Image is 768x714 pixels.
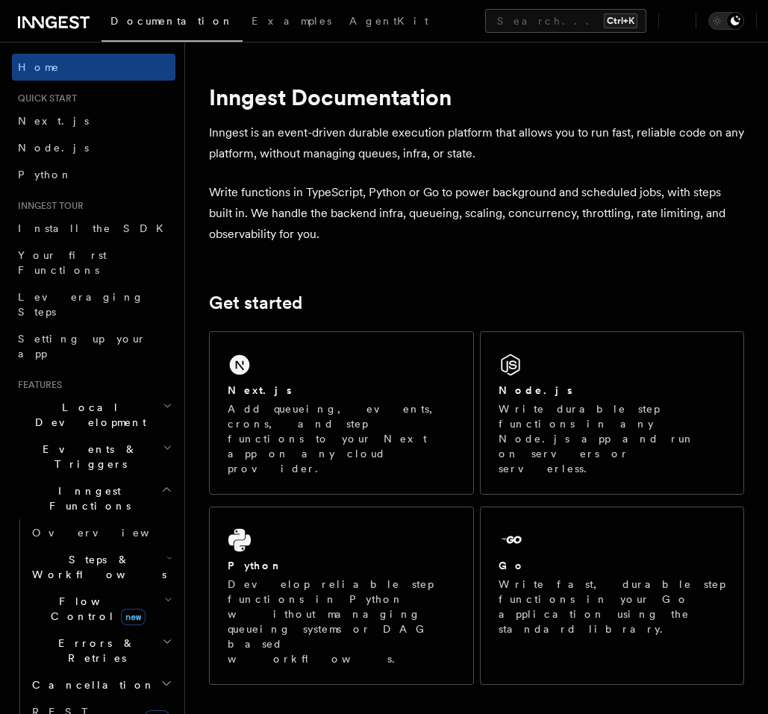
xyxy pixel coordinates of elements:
[18,142,89,154] span: Node.js
[485,9,646,33] button: Search...Ctrl+K
[26,588,175,630] button: Flow Controlnew
[26,546,175,588] button: Steps & Workflows
[18,333,146,360] span: Setting up your app
[12,93,77,104] span: Quick start
[228,401,455,476] p: Add queueing, events, crons, and step functions to your Next app on any cloud provider.
[12,483,161,513] span: Inngest Functions
[32,527,186,539] span: Overview
[708,12,744,30] button: Toggle dark mode
[349,15,428,27] span: AgentKit
[18,115,89,127] span: Next.js
[26,677,155,692] span: Cancellation
[499,401,726,476] p: Write durable step functions in any Node.js app and run on servers or serverless.
[228,558,283,573] h2: Python
[499,558,525,573] h2: Go
[209,331,474,495] a: Next.jsAdd queueing, events, crons, and step functions to your Next app on any cloud provider.
[12,242,175,284] a: Your first Functions
[26,519,175,546] a: Overview
[12,215,175,242] a: Install the SDK
[102,4,243,42] a: Documentation
[18,169,72,181] span: Python
[604,13,637,28] kbd: Ctrl+K
[499,383,572,398] h2: Node.js
[499,577,726,636] p: Write fast, durable step functions in your Go application using the standard library.
[209,122,744,164] p: Inngest is an event-driven durable execution platform that allows you to run fast, reliable code ...
[121,609,146,625] span: new
[340,4,437,40] a: AgentKit
[12,161,175,188] a: Python
[209,84,744,110] h1: Inngest Documentation
[110,15,234,27] span: Documentation
[26,594,164,624] span: Flow Control
[12,134,175,161] a: Node.js
[12,54,175,81] a: Home
[18,291,144,318] span: Leveraging Steps
[228,577,455,666] p: Develop reliable step functions in Python without managing queueing systems or DAG based workflows.
[12,200,84,212] span: Inngest tour
[12,107,175,134] a: Next.js
[209,182,744,245] p: Write functions in TypeScript, Python or Go to power background and scheduled jobs, with steps bu...
[12,394,175,436] button: Local Development
[12,284,175,325] a: Leveraging Steps
[26,552,166,582] span: Steps & Workflows
[18,249,107,276] span: Your first Functions
[26,636,162,666] span: Errors & Retries
[12,400,163,430] span: Local Development
[12,442,163,472] span: Events & Triggers
[12,325,175,367] a: Setting up your app
[228,383,292,398] h2: Next.js
[480,507,745,685] a: GoWrite fast, durable step functions in your Go application using the standard library.
[12,379,62,391] span: Features
[480,331,745,495] a: Node.jsWrite durable step functions in any Node.js app and run on servers or serverless.
[26,671,175,698] button: Cancellation
[243,4,340,40] a: Examples
[26,630,175,671] button: Errors & Retries
[18,222,172,234] span: Install the SDK
[252,15,331,27] span: Examples
[12,436,175,477] button: Events & Triggers
[12,477,175,519] button: Inngest Functions
[209,507,474,685] a: PythonDevelop reliable step functions in Python without managing queueing systems or DAG based wo...
[209,292,302,313] a: Get started
[18,60,60,75] span: Home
